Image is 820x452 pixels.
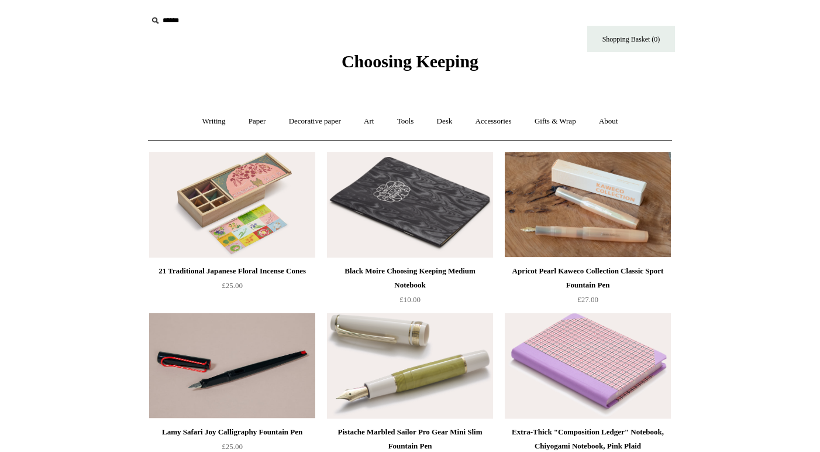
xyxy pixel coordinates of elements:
a: Choosing Keeping [342,61,478,69]
a: Apricot Pearl Kaweco Collection Classic Sport Fountain Pen Apricot Pearl Kaweco Collection Classi... [505,152,671,258]
a: Writing [192,106,236,137]
a: About [588,106,629,137]
a: Tools [387,106,425,137]
a: Lamy Safari Joy Calligraphy Fountain Pen Lamy Safari Joy Calligraphy Fountain Pen [149,313,315,419]
span: £27.00 [577,295,598,304]
img: Black Moire Choosing Keeping Medium Notebook [327,152,493,258]
a: Accessories [465,106,522,137]
a: Extra-Thick "Composition Ledger" Notebook, Chiyogami Notebook, Pink Plaid Extra-Thick "Compositio... [505,313,671,419]
img: 21 Traditional Japanese Floral Incense Cones [149,152,315,258]
span: £10.00 [399,295,421,304]
a: Gifts & Wrap [524,106,587,137]
div: Black Moire Choosing Keeping Medium Notebook [330,264,490,292]
span: £25.00 [222,281,243,290]
a: Paper [238,106,277,137]
a: Art [353,106,384,137]
a: 21 Traditional Japanese Floral Incense Cones 21 Traditional Japanese Floral Incense Cones [149,152,315,258]
a: Apricot Pearl Kaweco Collection Classic Sport Fountain Pen £27.00 [505,264,671,312]
img: Extra-Thick "Composition Ledger" Notebook, Chiyogami Notebook, Pink Plaid [505,313,671,419]
img: Apricot Pearl Kaweco Collection Classic Sport Fountain Pen [505,152,671,258]
span: £25.00 [222,442,243,451]
div: Apricot Pearl Kaweco Collection Classic Sport Fountain Pen [508,264,668,292]
div: 21 Traditional Japanese Floral Incense Cones [152,264,312,278]
img: Pistache Marbled Sailor Pro Gear Mini Slim Fountain Pen [327,313,493,419]
a: Black Moire Choosing Keeping Medium Notebook Black Moire Choosing Keeping Medium Notebook [327,152,493,258]
a: Black Moire Choosing Keeping Medium Notebook £10.00 [327,264,493,312]
span: Choosing Keeping [342,52,478,71]
div: Lamy Safari Joy Calligraphy Fountain Pen [152,425,312,439]
a: Decorative paper [278,106,352,137]
img: Lamy Safari Joy Calligraphy Fountain Pen [149,313,315,419]
a: Pistache Marbled Sailor Pro Gear Mini Slim Fountain Pen Pistache Marbled Sailor Pro Gear Mini Sli... [327,313,493,419]
a: 21 Traditional Japanese Floral Incense Cones £25.00 [149,264,315,312]
a: Shopping Basket (0) [587,26,675,52]
a: Desk [426,106,463,137]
